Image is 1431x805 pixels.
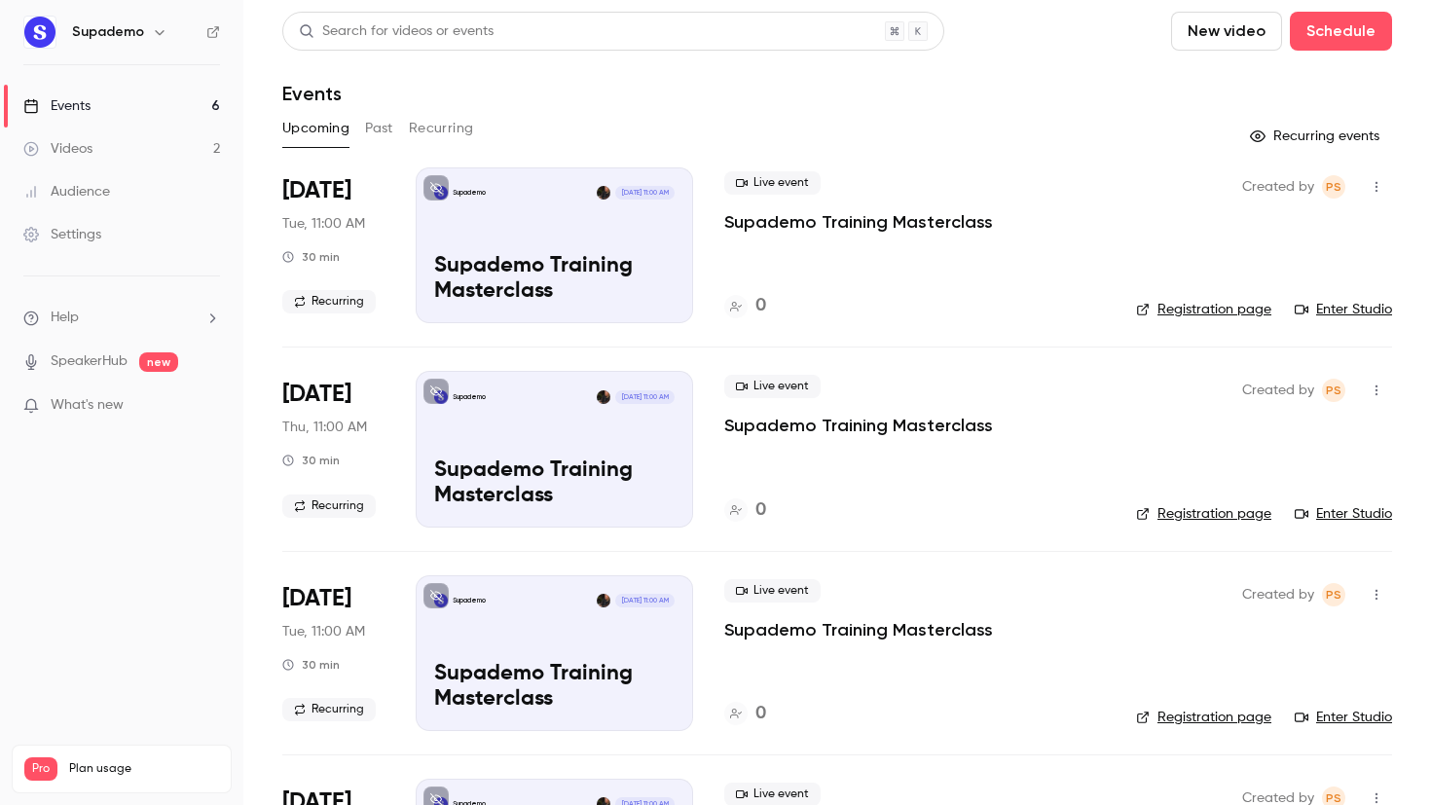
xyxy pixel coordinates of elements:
span: Paulina Staszuk [1322,379,1345,402]
span: [DATE] 11:00 AM [615,594,674,607]
span: PS [1326,379,1341,402]
a: Enter Studio [1295,708,1392,727]
img: Supademo [24,17,55,48]
div: Aug 26 Tue, 11:00 AM (America/Toronto) [282,575,385,731]
a: 0 [724,701,766,727]
div: 30 min [282,657,340,673]
li: help-dropdown-opener [23,308,220,328]
h1: Events [282,82,342,105]
span: Created by [1242,583,1314,606]
button: Past [365,113,393,144]
div: Settings [23,225,101,244]
button: Recurring events [1241,121,1392,152]
p: Supademo Training Masterclass [434,458,675,509]
span: Help [51,308,79,328]
a: Registration page [1136,300,1271,319]
a: Supademo Training MasterclassSupademoPaulina Staszuk[DATE] 11:00 AMSupademo Training Masterclass [416,575,693,731]
a: Supademo Training Masterclass [724,210,993,234]
p: Supademo [453,188,486,198]
p: Supademo Training Masterclass [434,662,675,713]
span: Pro [24,757,57,781]
span: Plan usage [69,761,219,777]
div: 30 min [282,453,340,468]
h6: Supademo [72,22,144,42]
span: Created by [1242,175,1314,199]
p: Supademo [453,596,486,605]
div: 30 min [282,249,340,265]
a: Supademo Training Masterclass [724,414,993,437]
h4: 0 [755,701,766,727]
span: PS [1326,583,1341,606]
div: Events [23,96,91,116]
a: Registration page [1136,504,1271,524]
img: Paulina Staszuk [597,390,610,404]
div: Aug 19 Tue, 11:00 AM (America/Toronto) [282,167,385,323]
span: Recurring [282,698,376,721]
div: Aug 21 Thu, 11:00 AM (America/Toronto) [282,371,385,527]
a: Supademo Training Masterclass [724,618,993,641]
span: Recurring [282,494,376,518]
button: New video [1171,12,1282,51]
span: [DATE] [282,175,351,206]
span: new [139,352,178,372]
span: Live event [724,375,821,398]
span: Tue, 11:00 AM [282,622,365,641]
button: Recurring [409,113,474,144]
span: Tue, 11:00 AM [282,214,365,234]
span: Created by [1242,379,1314,402]
span: [DATE] 11:00 AM [615,390,674,404]
a: Enter Studio [1295,504,1392,524]
span: [DATE] 11:00 AM [615,186,674,200]
a: SpeakerHub [51,351,128,372]
span: Thu, 11:00 AM [282,418,367,437]
span: [DATE] [282,583,351,614]
h4: 0 [755,293,766,319]
a: Enter Studio [1295,300,1392,319]
span: Live event [724,171,821,195]
button: Schedule [1290,12,1392,51]
span: What's new [51,395,124,416]
div: Search for videos or events [299,21,494,42]
h4: 0 [755,497,766,524]
a: 0 [724,293,766,319]
p: Supademo [453,392,486,402]
span: Recurring [282,290,376,313]
a: Supademo Training MasterclassSupademoPaulina Staszuk[DATE] 11:00 AMSupademo Training Masterclass [416,371,693,527]
img: Paulina Staszuk [597,594,610,607]
div: Videos [23,139,92,159]
span: Paulina Staszuk [1322,583,1345,606]
div: Audience [23,182,110,201]
a: 0 [724,497,766,524]
span: Live event [724,579,821,603]
span: Paulina Staszuk [1322,175,1345,199]
img: Paulina Staszuk [597,186,610,200]
span: PS [1326,175,1341,199]
span: [DATE] [282,379,351,410]
button: Upcoming [282,113,349,144]
a: Supademo Training MasterclassSupademoPaulina Staszuk[DATE] 11:00 AMSupademo Training Masterclass [416,167,693,323]
a: Registration page [1136,708,1271,727]
p: Supademo Training Masterclass [434,254,675,305]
